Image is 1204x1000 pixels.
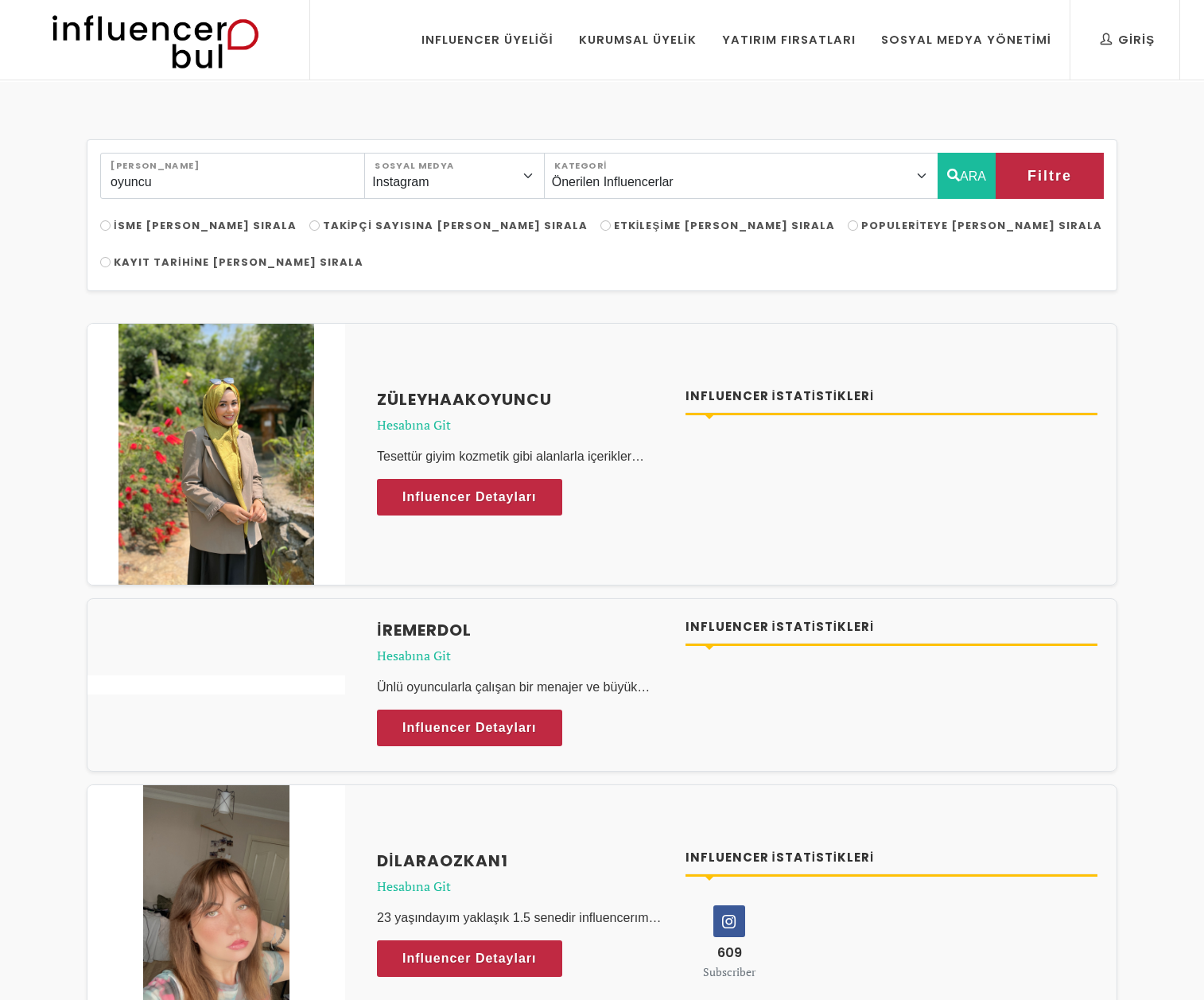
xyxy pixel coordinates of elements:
[114,218,297,233] span: İsme [PERSON_NAME] Sırala
[402,485,537,509] span: Influencer Detayları
[377,877,666,896] span: Hesabına Git
[717,944,742,962] span: 609
[114,255,363,270] span: Kayıt Tarihine [PERSON_NAME] Sırala
[614,218,835,233] span: Etkileşime [PERSON_NAME] Sırala
[402,947,537,971] span: Influencer Detayları
[722,31,856,49] div: Yatırım Fırsatları
[309,220,320,231] input: Takipçi Sayısına [PERSON_NAME] Sırala
[377,710,562,746] a: Influencer Detayları
[100,257,111,267] input: Kayıt Tarihine [PERSON_NAME] Sırala
[377,940,562,977] a: Influencer Detayları
[377,646,666,665] span: Hesabına Git
[579,31,697,49] div: Kurumsal Üyelik
[1101,31,1155,49] div: Giriş
[377,678,666,697] p: Ünlü oyuncularla çalışan bir menajer ve büyük projelerin castını yapan bir cast direktörüyüm
[100,220,111,231] input: İsme [PERSON_NAME] Sırala
[600,220,611,231] input: Etkileşime [PERSON_NAME] Sırala
[377,447,666,466] p: Tesettür giyim kozmetik gibi alanlarla içerikler çekiyorum
[377,387,666,411] a: Züleyhaakoyuncu
[686,387,1098,406] h4: Influencer İstatistikleri
[323,218,588,233] span: Takipçi Sayısına [PERSON_NAME] Sırala
[377,479,562,516] a: Influencer Detayları
[996,153,1104,199] button: Filtre
[686,618,1098,636] h4: Influencer İstatistikleri
[100,153,365,199] input: Search..
[377,849,666,873] a: Dilaraozkan1
[402,716,537,740] span: Influencer Detayları
[938,153,996,199] button: ARA
[848,220,858,231] input: Populeriteye [PERSON_NAME] Sırala
[881,31,1051,49] div: Sosyal Medya Yönetimi
[1027,162,1072,189] span: Filtre
[686,849,1098,867] h4: Influencer İstatistikleri
[861,218,1103,233] span: Populeriteye [PERSON_NAME] Sırala
[703,964,755,979] small: Subscriber
[377,618,666,642] a: iremerdol
[377,909,666,928] p: 23 yaşındayım yaklaşık 1.5 senedir influencerım sayfamda hem eğlence hayatım hem de günlük yaşamı...
[421,31,553,49] div: Influencer Üyeliği
[377,415,666,434] span: Hesabına Git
